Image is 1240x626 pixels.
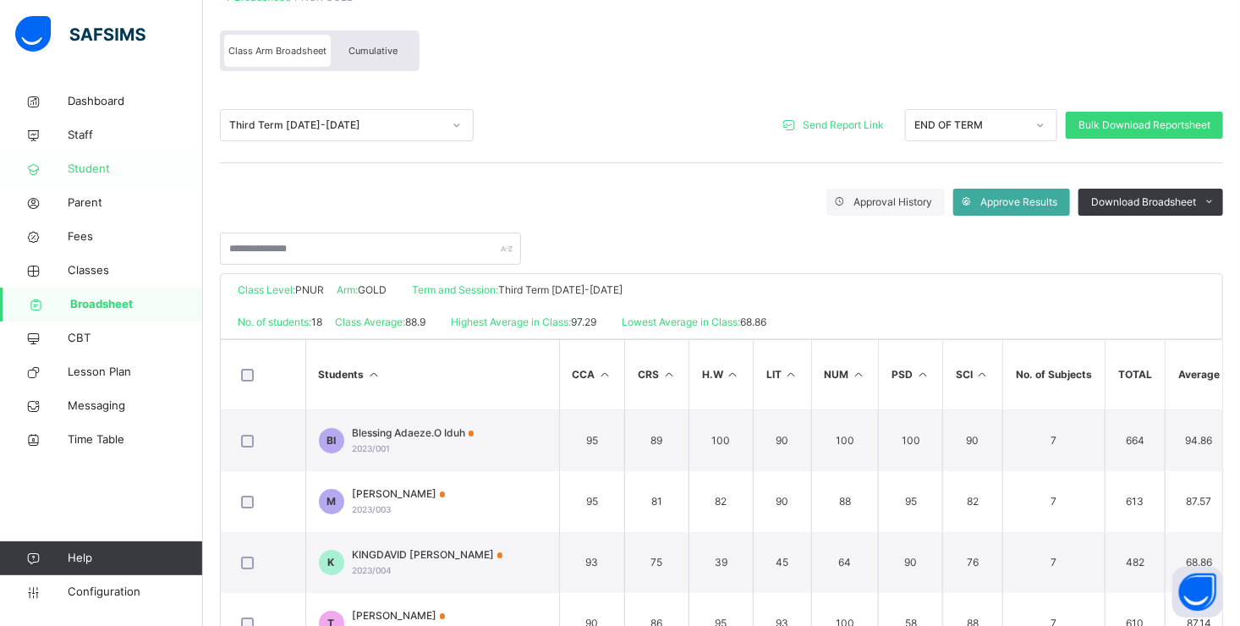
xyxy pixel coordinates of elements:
span: CBT [68,330,203,347]
td: 82 [689,471,754,532]
td: 39 [689,532,754,593]
span: M [326,494,336,509]
td: 45 [753,532,811,593]
button: Open asap [1172,567,1223,618]
td: 76 [943,532,1003,593]
span: Highest Average in Class: [451,316,571,328]
th: Average [1165,340,1232,410]
i: Sort Ascending [367,368,381,381]
span: 7 [1016,433,1092,448]
span: 7 [1016,494,1092,509]
i: Sort in Ascending Order [852,368,866,381]
span: Staff [68,127,203,144]
span: Blessing Adaeze.O Iduh [353,426,475,441]
td: 89 [625,410,689,472]
span: Configuration [68,584,202,601]
td: 95 [559,471,625,532]
span: Approve Results [980,195,1057,210]
span: 613 [1118,494,1152,509]
span: No. of students: [238,316,311,328]
span: Dashboard [68,93,203,110]
span: Classes [68,262,203,279]
span: Class Arm Broadsheet [228,45,326,57]
span: Download Broadsheet [1091,195,1196,210]
span: 2023/003 [353,504,392,514]
span: BI [326,433,336,448]
span: Messaging [68,398,203,415]
th: No. of Subjects [1002,340,1105,410]
th: CRS [625,340,689,410]
td: 93 [559,532,625,593]
td: 90 [753,410,811,472]
div: END OF TERM [914,118,1026,133]
td: 100 [811,410,879,472]
span: 97.29 [571,316,596,328]
span: 2023/004 [353,565,392,575]
span: Lesson Plan [68,364,203,381]
th: H.W [689,340,754,410]
span: Fees [68,228,203,245]
i: Sort in Ascending Order [726,368,740,381]
td: 100 [689,410,754,472]
span: Arm: [337,283,358,296]
span: Time Table [68,431,203,448]
span: 87.57 [1178,494,1220,509]
td: 90 [753,471,811,532]
i: Sort in Ascending Order [784,368,798,381]
span: 68.86 [1178,555,1220,570]
span: Third Term [DATE]-[DATE] [498,283,623,296]
td: 88 [811,471,879,532]
span: [PERSON_NAME] [353,608,446,623]
span: 88.9 [405,316,425,328]
span: Class Average: [335,316,405,328]
span: GOLD [358,283,387,296]
span: 7 [1016,555,1092,570]
span: Approval History [853,195,932,210]
th: CCA [559,340,625,410]
th: SCI [943,340,1003,410]
span: Class Level: [238,283,295,296]
td: 75 [625,532,689,593]
span: PNUR [295,283,324,296]
span: Broadsheet [70,296,203,313]
td: 90 [943,410,1003,472]
div: Third Term [DATE]-[DATE] [229,118,442,133]
td: 64 [811,532,879,593]
i: Sort in Ascending Order [598,368,612,381]
span: Send Report Link [803,118,884,133]
span: 482 [1118,555,1152,570]
span: Parent [68,195,203,211]
span: [PERSON_NAME] [353,486,446,502]
span: Student [68,161,203,178]
td: 90 [879,532,943,593]
span: K [328,555,335,570]
span: Lowest Average in Class: [622,316,740,328]
img: safsims [15,16,145,52]
span: Term and Session: [412,283,498,296]
span: 2023/001 [353,443,391,453]
i: Sort in Ascending Order [915,368,930,381]
i: Sort in Ascending Order [661,368,676,381]
td: 81 [625,471,689,532]
th: TOTAL [1105,340,1165,410]
td: 95 [559,410,625,472]
span: Help [68,550,202,567]
td: 95 [879,471,943,532]
span: 94.86 [1178,433,1220,448]
span: Bulk Download Reportsheet [1078,118,1210,133]
th: Students [305,340,559,410]
td: 82 [943,471,1003,532]
span: Cumulative [348,45,398,57]
span: 664 [1118,433,1152,448]
span: 68.86 [740,316,766,328]
th: NUM [811,340,879,410]
i: Sort in Ascending Order [975,368,990,381]
span: 18 [311,316,322,328]
span: KINGDAVID [PERSON_NAME] [353,547,503,563]
th: PSD [879,340,943,410]
th: LIT [753,340,811,410]
td: 100 [879,410,943,472]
